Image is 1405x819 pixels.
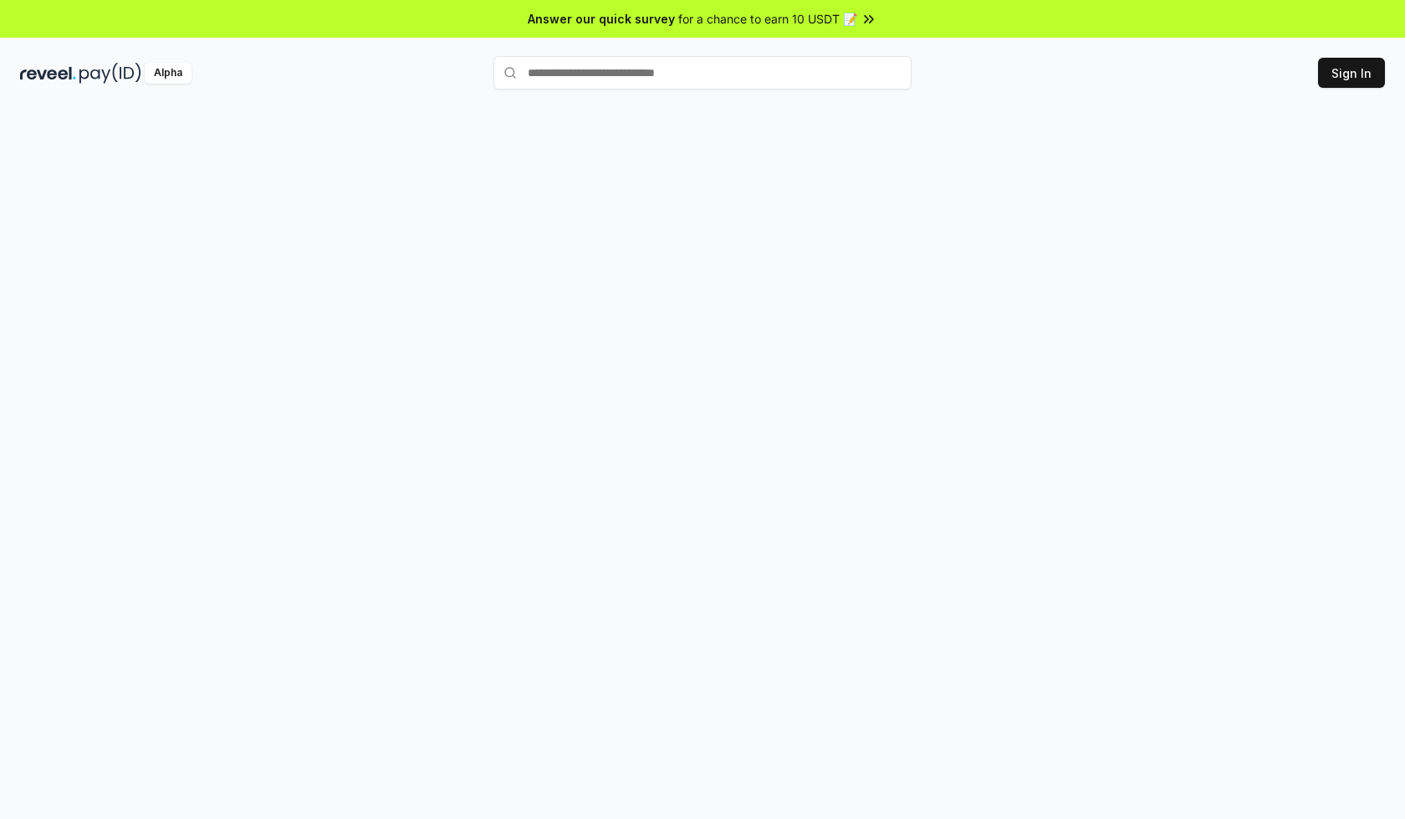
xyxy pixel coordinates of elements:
[145,63,192,84] div: Alpha
[1318,58,1385,88] button: Sign In
[678,10,857,28] span: for a chance to earn 10 USDT 📝
[79,63,141,84] img: pay_id
[20,63,76,84] img: reveel_dark
[528,10,675,28] span: Answer our quick survey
